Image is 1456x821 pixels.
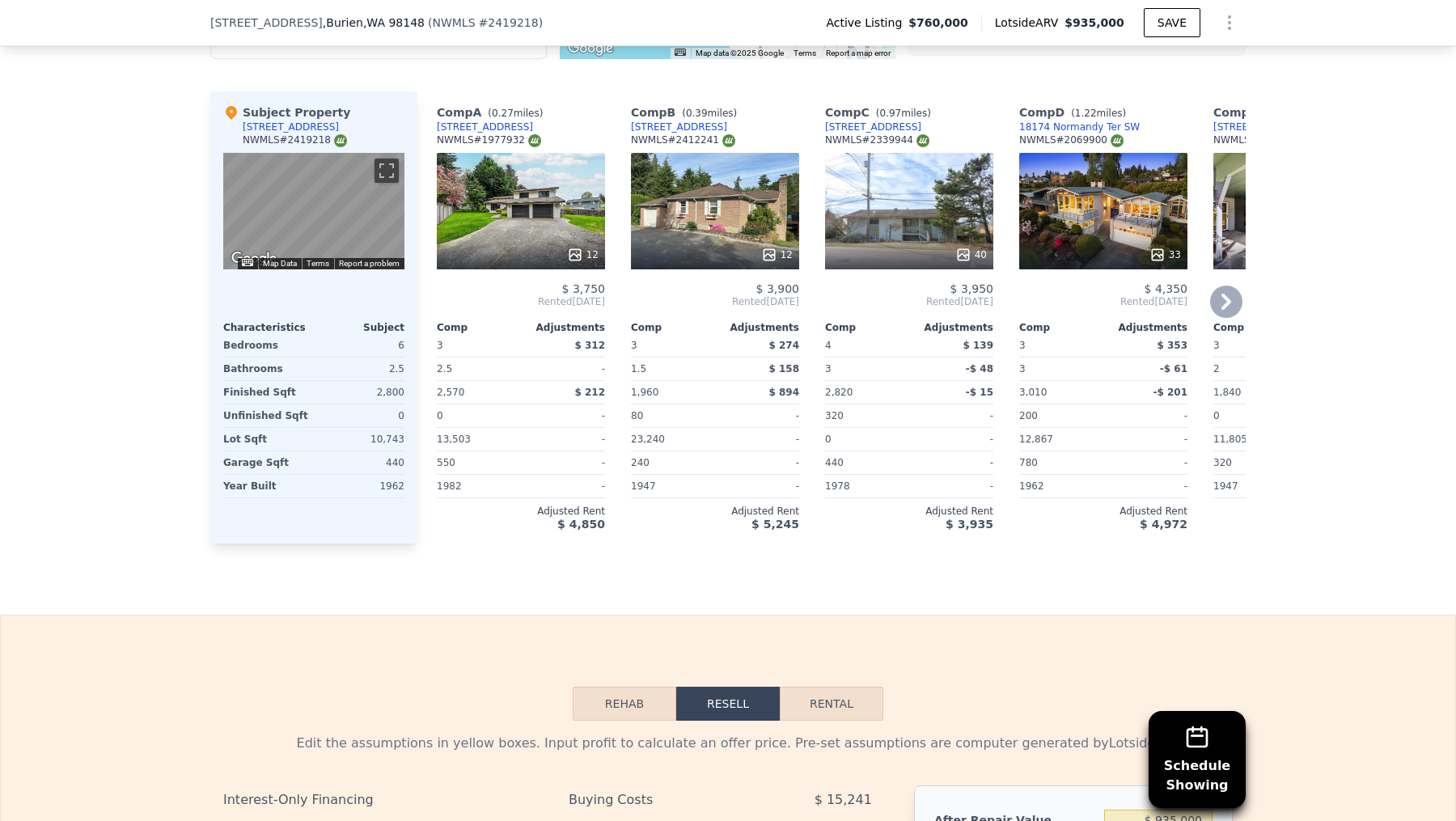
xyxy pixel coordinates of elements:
div: Edit the assumptions in yellow boxes. Input profit to calculate an offer price. Pre-set assumptio... [223,734,1233,753]
div: [STREET_ADDRESS] [1213,121,1310,133]
div: Map [223,153,404,269]
span: -$ 48 [966,363,993,375]
img: NWMLS Logo [916,134,929,147]
span: 0 [437,410,443,421]
button: SAVE [1144,8,1200,37]
span: 320 [1213,457,1232,468]
span: 0 [825,434,832,445]
div: 1947 [1213,475,1294,497]
div: Comp [825,321,909,334]
span: $ 158 [768,363,799,375]
span: $ 312 [574,340,605,351]
img: NWMLS Logo [528,134,541,147]
div: 2 [1213,358,1294,380]
button: Keyboard shortcuts [675,49,686,56]
a: Open this area in Google Maps (opens a new window) [227,248,281,269]
span: 4 [825,340,832,351]
span: $ 3,900 [756,282,799,295]
span: Rented [DATE] [437,295,605,308]
div: Comp [437,321,521,334]
span: $ 212 [574,387,605,398]
span: Lotside ARV [995,15,1064,31]
div: Bedrooms [223,334,311,357]
span: Active Listing [826,15,908,31]
div: - [1107,428,1187,451]
div: Adjusted Rent [437,505,605,518]
span: ( miles) [1064,108,1132,119]
div: Lot Sqft [223,428,311,451]
div: - [524,451,605,474]
a: [STREET_ADDRESS] [631,121,727,133]
div: 1.5 [631,358,712,380]
span: 1,960 [631,387,658,398]
div: - [912,451,993,474]
div: Comp E [1213,104,1325,121]
a: Terms [794,49,816,57]
span: 320 [825,410,844,421]
a: Open this area in Google Maps (opens a new window) [564,38,617,59]
span: 1,840 [1213,387,1241,398]
span: $ 4,350 [1145,282,1187,295]
span: 2,820 [825,387,853,398]
div: 12 [567,247,599,263]
div: - [912,475,993,497]
div: Adjusted Rent [825,505,993,518]
span: $ 3,750 [562,282,605,295]
span: 12,867 [1019,434,1053,445]
div: 33 [1149,247,1181,263]
button: Rental [780,687,883,721]
div: - [524,358,605,380]
span: , Burien [323,15,425,31]
div: 40 [955,247,987,263]
span: 240 [631,457,650,468]
div: Comp [1213,321,1297,334]
a: [STREET_ADDRESS] [437,121,533,133]
span: $ 139 [963,340,993,351]
span: 3 [631,340,637,351]
span: 1.22 [1075,108,1097,119]
span: $ 894 [768,387,799,398]
div: 12 [761,247,793,263]
div: - [524,404,605,427]
span: 11,805 [1213,434,1247,445]
span: $ 353 [1157,340,1187,351]
div: - [1107,475,1187,497]
span: 780 [1019,457,1038,468]
div: Comp C [825,104,938,121]
div: - [718,451,799,474]
div: [STREET_ADDRESS] [243,121,339,133]
div: Comp [631,321,715,334]
div: 1962 [317,475,404,497]
div: Adjustments [715,321,799,334]
span: -$ 61 [1160,363,1187,375]
img: Google [227,248,281,269]
span: Map data ©2025 Google [696,49,784,57]
div: Comp [1019,321,1103,334]
div: NWMLS # 2339944 [825,133,929,147]
span: -$ 201 [1153,387,1187,398]
div: 0 [317,404,404,427]
span: 0 [1213,410,1220,421]
div: Comp A [437,104,549,121]
span: 80 [631,410,643,421]
a: 18174 Normandy Ter SW [1019,121,1140,133]
span: 0.27 [492,108,514,119]
button: Rehab [573,687,676,721]
button: Map Data [263,258,297,269]
div: - [912,404,993,427]
div: - [718,475,799,497]
div: 10,743 [317,428,404,451]
div: Street View [223,153,404,269]
div: ( ) [428,15,543,31]
div: NWMLS # 2412241 [631,133,735,147]
div: Interest-Only Financing [223,785,530,815]
div: - [718,428,799,451]
a: [STREET_ADDRESS] [825,121,921,133]
a: Terms [307,259,329,268]
div: 1947 [631,475,712,497]
span: 200 [1019,410,1038,421]
div: 1978 [825,475,906,497]
span: ( miles) [675,108,743,119]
